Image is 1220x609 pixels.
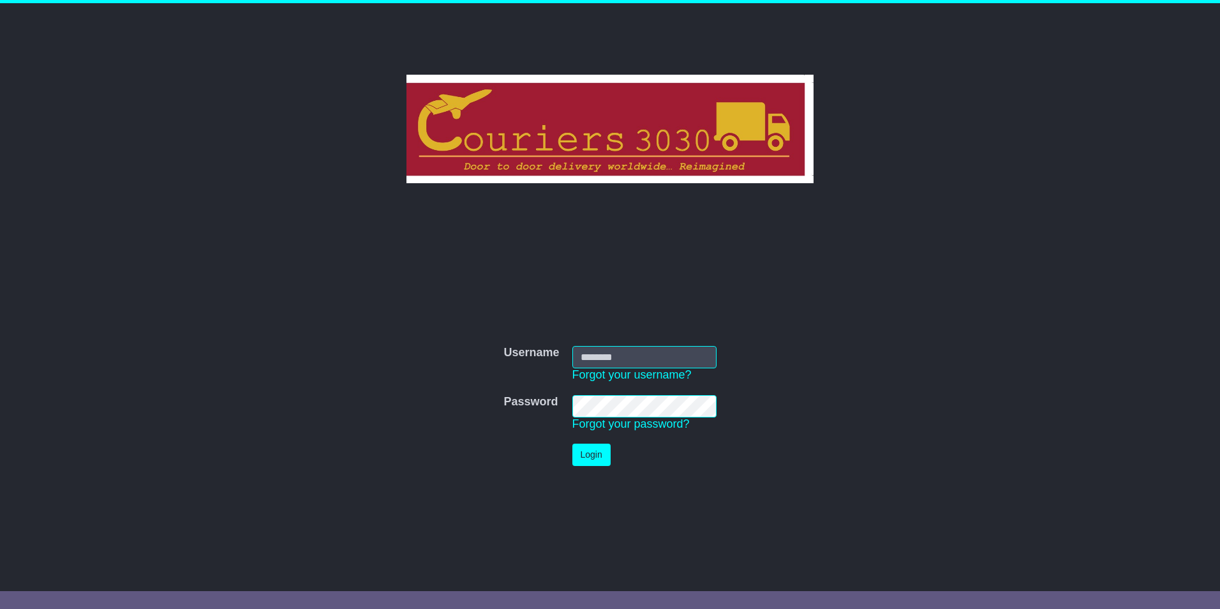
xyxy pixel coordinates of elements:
button: Login [572,444,611,466]
label: Username [503,346,559,360]
img: Couriers 3030 [406,75,814,183]
label: Password [503,395,558,409]
a: Forgot your username? [572,368,692,381]
a: Forgot your password? [572,417,690,430]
